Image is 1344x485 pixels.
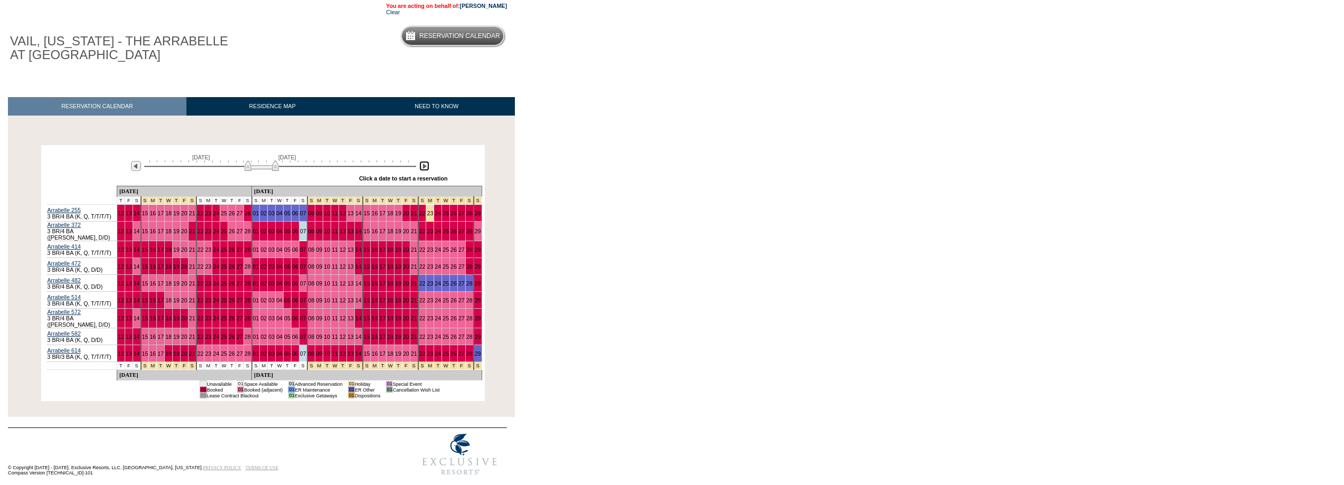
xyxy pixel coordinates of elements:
a: 10 [324,210,330,216]
a: 14 [355,210,362,216]
a: 19 [395,246,401,253]
a: 20 [403,280,409,287]
a: 18 [165,280,172,287]
a: 10 [324,263,330,270]
a: 26 [229,263,235,270]
a: 15 [142,263,148,270]
a: 13 [347,280,354,287]
a: 16 [149,246,156,253]
a: 28 [245,297,251,303]
a: 17 [379,297,386,303]
a: 19 [173,280,180,287]
a: 24 [213,263,219,270]
a: 27 [458,263,465,270]
a: 12 [118,228,124,234]
a: [PERSON_NAME] [460,3,507,9]
a: 28 [466,228,473,234]
a: 26 [450,246,457,253]
a: 07 [300,228,306,234]
a: 14 [134,297,140,303]
a: 15 [364,228,370,234]
a: 19 [173,263,180,270]
a: 13 [126,246,132,253]
a: 16 [371,297,378,303]
a: 23 [205,280,211,287]
a: 26 [229,228,235,234]
a: 15 [142,246,148,253]
a: 24 [435,263,441,270]
a: 07 [300,263,306,270]
a: Arrabelle 255 [48,207,81,213]
a: 23 [205,297,211,303]
a: 22 [419,280,426,287]
a: 08 [308,263,315,270]
a: 17 [157,280,164,287]
a: 22 [198,297,204,303]
a: 09 [316,263,322,270]
a: 07 [300,210,306,216]
a: 28 [245,263,251,270]
a: 12 [118,246,124,253]
a: 22 [419,263,426,270]
a: 01 [253,297,259,303]
a: 11 [332,297,338,303]
a: 16 [149,210,156,216]
a: 13 [126,263,132,270]
a: 15 [142,228,148,234]
a: 21 [189,297,195,303]
a: 24 [435,210,441,216]
a: 07 [300,280,306,287]
a: 21 [189,246,195,253]
a: 16 [371,228,378,234]
a: 05 [284,246,290,253]
a: 20 [403,246,409,253]
a: 15 [364,297,370,303]
a: 21 [189,263,195,270]
a: 12 [118,297,124,303]
a: 22 [198,228,204,234]
a: 19 [395,228,401,234]
a: 02 [260,246,267,253]
a: 12 [340,297,346,303]
a: 20 [181,228,187,234]
a: 26 [450,210,457,216]
a: 23 [205,263,211,270]
a: 21 [411,246,417,253]
a: 16 [149,297,156,303]
a: 06 [292,246,298,253]
a: 08 [308,297,315,303]
a: 23 [427,210,433,216]
a: 27 [237,210,243,216]
a: 10 [324,228,330,234]
a: 21 [411,297,417,303]
a: 15 [364,246,370,253]
a: 28 [466,246,473,253]
a: 25 [443,210,449,216]
a: 12 [118,280,124,287]
a: 02 [260,228,267,234]
a: 21 [411,210,417,216]
a: 27 [458,280,465,287]
a: 21 [411,280,417,287]
h5: Reservation Calendar [419,33,500,40]
a: 12 [118,210,124,216]
a: 16 [371,210,378,216]
a: 16 [149,228,156,234]
a: 18 [165,210,172,216]
a: 13 [126,315,132,321]
a: 27 [458,246,465,253]
a: 12 [118,263,124,270]
a: 21 [189,210,195,216]
a: 01 [253,228,259,234]
a: 18 [387,297,393,303]
a: 26 [450,263,457,270]
a: 11 [332,280,338,287]
a: 10 [324,297,330,303]
a: 17 [379,228,386,234]
a: 24 [435,228,441,234]
a: 19 [395,263,401,270]
a: 23 [205,228,211,234]
a: 19 [173,315,180,321]
a: 28 [466,263,473,270]
a: 27 [237,280,243,287]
